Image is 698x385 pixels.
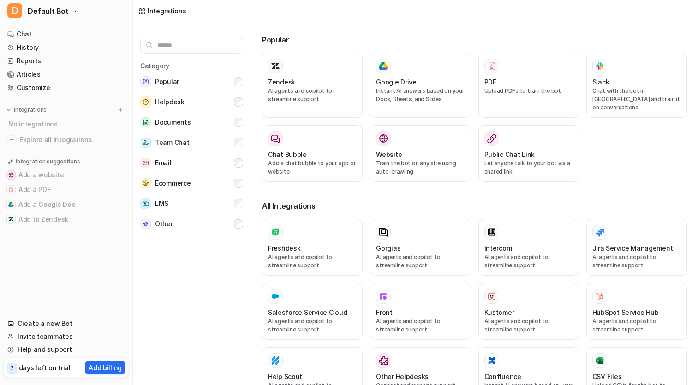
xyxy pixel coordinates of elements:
[155,218,173,229] span: Other
[478,53,579,118] button: PDFPDFUpload PDFs to train the bot
[8,217,14,222] img: Add to Zendesk
[592,243,673,253] h3: Jira Service Management
[155,178,191,189] span: Ecommerce
[6,116,129,132] div: No integrations
[268,243,300,253] h3: Freshdesk
[592,87,681,112] p: Chat with the bot in [GEOGRAPHIC_DATA] and train it on conversations
[484,159,573,176] p: Let anyone talk to your bot via a shared link
[4,330,129,343] a: Invite teammates
[586,283,687,340] button: HubSpot Service HubHubSpot Service HubAI agents and copilot to streamline support
[155,76,179,87] span: Popular
[14,106,47,114] p: Integrations
[268,372,302,381] h3: Help Scout
[28,5,69,18] span: Default Bot
[586,219,687,276] button: Jira Service ManagementAI agents and copilot to streamline support
[592,372,621,381] h3: CSV Files
[8,202,14,207] img: Add a Google Doc
[484,87,573,95] p: Upload PDFs to train the bot
[4,105,49,114] button: Integrations
[4,68,129,81] a: Articles
[155,157,172,168] span: Email
[140,158,151,168] img: Email
[140,113,243,132] button: DocumentsDocuments
[140,117,151,128] img: Documents
[376,150,402,159] h3: Website
[376,372,429,381] h3: Other Helpdesks
[19,132,125,147] span: Explore all integrations
[592,253,681,270] p: AI agents and copilot to streamline support
[4,81,129,94] a: Customize
[370,283,471,340] button: FrontFrontAI agents and copilot to streamline support
[268,159,357,176] p: Add a chat bubble to your app or website
[19,363,71,373] p: days left on trial
[140,215,243,233] button: OtherOther
[140,76,151,87] img: Popular
[268,253,357,270] p: AI agents and copilot to streamline support
[155,198,168,209] span: LMS
[379,292,388,301] img: Front
[484,77,496,87] h3: PDF
[16,157,80,166] p: Integration suggestions
[4,28,129,41] a: Chat
[89,363,122,373] p: Add billing
[140,198,151,209] img: LMS
[4,168,129,182] button: Add a websiteAdd a website
[586,53,687,118] button: SlackSlackChat with the bot in [GEOGRAPHIC_DATA] and train it on conversations
[376,307,393,317] h3: Front
[262,200,687,211] h3: All Integrations
[379,62,388,70] img: Google Drive
[140,72,243,91] button: PopularPopular
[85,361,125,374] button: Add billing
[140,174,243,192] button: EcommerceEcommerce
[7,3,22,18] span: D
[376,87,465,103] p: Instant AI answers based on your Docs, Sheets, and Slides
[4,343,129,356] a: Help and support
[138,6,186,16] a: Integrations
[376,243,400,253] h3: Gorgias
[592,77,609,87] h3: Slack
[140,194,243,213] button: LMSLMS
[478,219,579,276] button: IntercomAI agents and copilot to streamline support
[484,243,512,253] h3: Intercom
[117,107,124,113] img: menu_add.svg
[262,125,363,182] button: Chat BubbleAdd a chat bubble to your app or website
[484,253,573,270] p: AI agents and copilot to streamline support
[268,150,307,159] h3: Chat Bubble
[487,356,496,365] img: Confluence
[595,60,604,71] img: Slack
[379,134,388,143] img: Website
[140,219,151,229] img: Other
[595,292,604,301] img: HubSpot Service Hub
[8,187,14,192] img: Add a PDF
[268,317,357,334] p: AI agents and copilot to streamline support
[268,307,347,317] h3: Salesforce Service Cloud
[4,197,129,212] button: Add a Google DocAdd a Google Doc
[271,292,280,301] img: Salesforce Service Cloud
[484,307,514,317] h3: Kustomer
[155,96,185,108] span: Helpdesk
[262,219,363,276] button: FreshdeskAI agents and copilot to streamline support
[478,125,579,182] button: Public Chat LinkLet anyone talk to your bot via a shared link
[140,133,243,152] button: Team ChatTeam Chat
[487,61,496,70] img: PDF
[484,150,535,159] h3: Public Chat Link
[370,53,471,118] button: Google DriveGoogle DriveInstant AI answers based on your Docs, Sheets, and Slides
[379,356,388,365] img: Other Helpdesks
[262,34,687,45] h3: Popular
[478,283,579,340] button: KustomerKustomerAI agents and copilot to streamline support
[140,138,151,148] img: Team Chat
[487,292,496,301] img: Kustomer
[376,253,465,270] p: AI agents and copilot to streamline support
[155,117,191,128] span: Documents
[595,356,604,365] img: CSV Files
[8,172,14,178] img: Add a website
[271,356,280,365] img: Help Scout
[140,96,151,108] img: Helpdesk
[592,307,659,317] h3: HubSpot Service Hub
[376,159,465,176] p: Train the bot on any site using auto-crawling
[4,41,129,54] a: History
[370,219,471,276] button: GorgiasAI agents and copilot to streamline support
[10,364,14,373] p: 7
[155,137,189,148] span: Team Chat
[370,125,471,182] button: WebsiteWebsiteTrain the bot on any site using auto-crawling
